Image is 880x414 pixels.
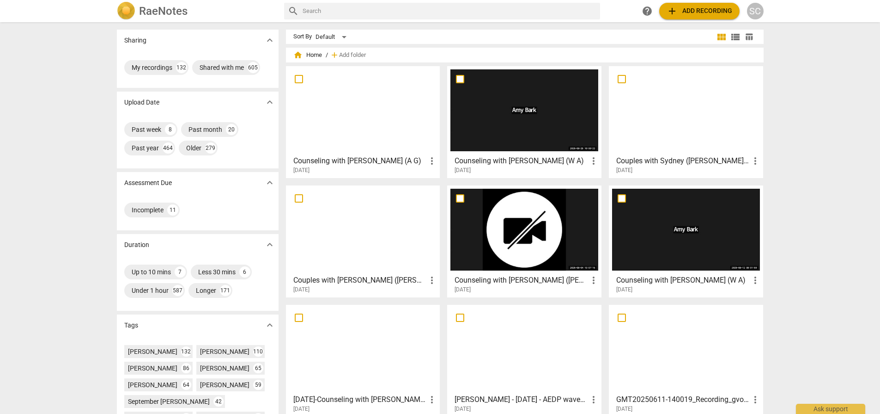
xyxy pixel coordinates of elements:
button: Show more [263,33,277,47]
div: September [PERSON_NAME] [128,397,210,406]
span: more_vert [588,394,599,405]
input: Search [303,4,596,19]
div: 7 [175,266,186,278]
span: home [293,50,303,60]
div: Past year [132,143,159,153]
div: [PERSON_NAME] [128,347,177,356]
span: table_chart [745,32,753,41]
img: Logo [117,2,135,20]
span: Add folder [339,52,366,59]
span: add [330,50,339,60]
a: Counseling with [PERSON_NAME] ([PERSON_NAME][DATE] [450,189,598,293]
span: more_vert [588,275,599,286]
span: [DATE] [455,286,471,294]
span: expand_more [264,97,275,108]
div: 587 [172,285,183,296]
span: [DATE] [616,405,632,413]
div: 42 [213,396,224,407]
h3: Couples with Sydney (Leila & Alex) [616,155,750,167]
a: GMT20250611-140019_Recording_gvo_1280x720_Fick[DATE] [612,308,760,413]
div: 132 [176,62,187,73]
span: [DATE] [455,167,471,174]
div: 8 [165,124,176,135]
span: [DATE] [293,167,310,174]
span: view_module [716,31,727,43]
div: Default [316,30,350,44]
div: 20 [226,124,237,135]
div: My recordings [132,63,172,72]
div: Past month [188,125,222,134]
div: 171 [220,285,231,296]
span: Add recording [667,6,732,17]
p: Duration [124,240,149,250]
span: Home [293,50,322,60]
p: Tags [124,321,138,330]
div: Less 30 mins [198,267,236,277]
button: Show more [263,95,277,109]
a: Counseling with [PERSON_NAME] (W A)[DATE] [612,189,760,293]
span: search [288,6,299,17]
button: List view [728,30,742,44]
div: Up to 10 mins [132,267,171,277]
div: Ask support [796,404,865,414]
div: 11 [167,204,178,216]
span: view_list [730,31,741,43]
button: SC [747,3,764,19]
div: 132 [181,346,191,357]
a: Counseling with [PERSON_NAME] (W A)[DATE] [450,69,598,174]
h3: Counseling with Amy Bark (K H) [455,275,588,286]
span: [DATE] [455,405,471,413]
div: 64 [181,380,191,390]
button: Show more [263,318,277,332]
div: Longer [196,286,216,295]
button: Show more [263,238,277,252]
div: Shared with me [200,63,244,72]
h2: RaeNotes [139,5,188,18]
span: expand_more [264,239,275,250]
span: [DATE] [616,167,632,174]
a: [DATE]-Counseling with [PERSON_NAME] (J & [PERSON_NAME][DATE] [289,308,437,413]
button: Show more [263,176,277,190]
span: more_vert [426,394,437,405]
a: Help [639,3,655,19]
span: / [326,52,328,59]
a: LogoRaeNotes [117,2,277,20]
h3: Counseling with Amy Bark (W A) [616,275,750,286]
a: [PERSON_NAME] - [DATE] - AEDP waves to completion[DATE] [450,308,598,413]
div: [PERSON_NAME] [200,380,249,389]
div: 605 [248,62,259,73]
div: 86 [181,363,191,373]
button: Tile view [715,30,728,44]
span: expand_more [264,177,275,188]
p: Assessment Due [124,178,172,188]
div: Sort By [293,33,312,40]
p: Upload Date [124,98,159,107]
div: [PERSON_NAME] [128,364,177,373]
button: Table view [742,30,756,44]
p: Sharing [124,36,146,45]
span: expand_more [264,35,275,46]
button: Upload [659,3,740,19]
span: more_vert [426,275,437,286]
a: Counseling with [PERSON_NAME] (A G)[DATE] [289,69,437,174]
h3: Couples with Sydney (Anna, Andjey) [293,275,427,286]
div: 59 [253,380,263,390]
span: [DATE] [293,405,310,413]
h3: Counseling with Sarah Cowan (A G) [293,155,427,167]
div: 279 [205,142,216,154]
h3: Emily Lorenzo Dias - 8-20-2025 - AEDP waves to completion [455,394,588,405]
div: [PERSON_NAME] [128,380,177,389]
div: Past week [132,125,161,134]
span: more_vert [750,155,761,167]
div: [PERSON_NAME] [200,347,249,356]
h3: GMT20250611-140019_Recording_gvo_1280x720_Fick [616,394,750,405]
span: more_vert [426,155,437,167]
h3: Counseling with Amy Bark (W A) [455,155,588,167]
span: [DATE] [293,286,310,294]
div: Older [186,143,201,153]
div: [PERSON_NAME] [200,364,249,373]
span: expand_more [264,320,275,331]
div: 65 [253,363,263,373]
div: 110 [253,346,263,357]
